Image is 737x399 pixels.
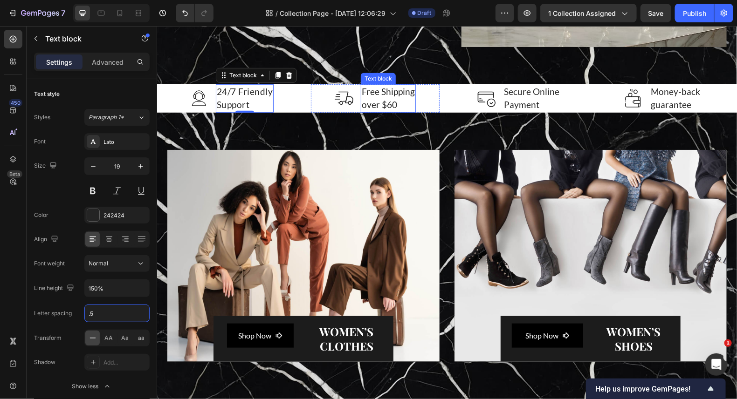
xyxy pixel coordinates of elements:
[103,358,147,367] div: Add...
[297,124,570,336] div: Background Image
[368,303,401,317] p: Shop Now
[206,48,237,57] div: Text block
[34,160,59,172] div: Size
[205,59,258,86] p: Free Shipping over $60
[103,211,147,220] div: 242424
[85,280,149,297] input: Auto
[45,33,124,44] p: Text block
[162,298,216,327] span: WOMEN’S CLOTHES
[418,9,432,17] span: Draft
[85,305,149,322] input: Auto
[280,8,386,18] span: Collection Page - [DATE] 12:06:29
[724,339,732,347] span: 1
[34,378,150,395] button: Show less
[89,113,124,122] span: Paragraph 1*
[46,57,72,67] p: Settings
[4,4,69,22] button: 7
[7,170,22,178] div: Beta
[34,90,60,98] div: Text style
[449,298,503,327] span: WOMEN’S SHOES
[34,211,48,219] div: Color
[595,385,705,393] span: Help us improve GemPages!
[494,59,543,73] p: Money-back
[89,260,108,267] span: Normal
[178,63,196,81] img: Alt Image
[34,137,46,146] div: Font
[320,63,339,81] img: Alt Image
[81,303,114,317] p: Shop Now
[675,4,714,22] button: Publish
[548,8,616,18] span: 1 collection assigned
[297,124,570,336] div: Overlay
[122,334,129,342] span: Aa
[648,9,664,17] span: Save
[494,72,543,86] p: guarantee
[84,255,150,272] button: Normal
[105,334,113,342] span: AA
[72,382,112,391] div: Show less
[34,282,76,295] div: Line height
[347,59,403,86] p: Secure Online Payment
[157,26,737,399] iframe: Design area
[595,383,716,394] button: Show survey - Help us improve GemPages!
[683,8,706,18] div: Publish
[103,138,147,146] div: Lato
[176,4,214,22] div: Undo/Redo
[70,298,137,322] button: <p>Shop Now</p>
[276,8,278,18] span: /
[540,4,637,22] button: 1 collection assigned
[92,57,124,67] p: Advanced
[61,7,65,19] p: 7
[10,124,282,336] div: Overlay
[10,124,282,336] div: Background Image
[34,334,62,342] div: Transform
[34,259,65,268] div: Font weight
[9,99,22,107] div: 450
[467,63,485,81] img: Alt Image
[355,298,426,322] button: <p>Shop Now</p>
[34,233,60,246] div: Align
[34,309,72,318] div: Letter spacing
[641,4,671,22] button: Save
[34,358,55,366] div: Shadow
[138,334,145,342] span: aa
[84,109,150,126] button: Paragraph 1*
[705,353,728,376] iframe: Intercom live chat
[34,113,50,122] div: Styles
